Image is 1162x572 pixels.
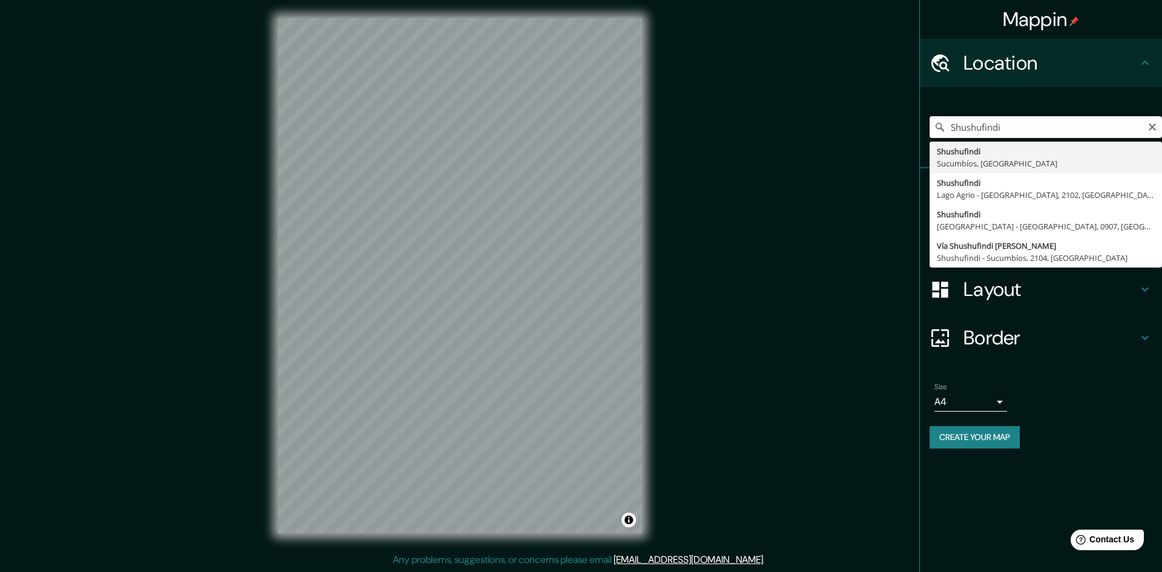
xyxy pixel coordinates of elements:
[937,177,1155,189] div: Shushufindi
[622,513,636,527] button: Toggle attribution
[930,426,1020,449] button: Create your map
[920,265,1162,314] div: Layout
[937,157,1155,169] div: Sucumbíos, [GEOGRAPHIC_DATA]
[963,326,1138,350] h4: Border
[920,39,1162,87] div: Location
[765,553,767,567] div: .
[934,382,947,392] label: Size
[963,277,1138,301] h4: Layout
[934,392,1007,412] div: A4
[937,189,1155,201] div: Lago Agrio - [GEOGRAPHIC_DATA], 2102, [GEOGRAPHIC_DATA]
[963,51,1138,75] h4: Location
[937,252,1155,264] div: Shushufindi - Sucumbíos, 2104, [GEOGRAPHIC_DATA]
[1003,7,1080,31] h4: Mappin
[278,18,642,533] canvas: Map
[920,168,1162,217] div: Pins
[920,314,1162,362] div: Border
[767,553,769,567] div: .
[614,553,763,566] a: [EMAIL_ADDRESS][DOMAIN_NAME]
[920,217,1162,265] div: Style
[937,208,1155,220] div: Shushufindi
[1054,525,1149,559] iframe: Help widget launcher
[1147,120,1157,132] button: Clear
[1069,16,1079,26] img: pin-icon.png
[930,116,1162,138] input: Pick your city or area
[393,553,765,567] p: Any problems, suggestions, or concerns please email .
[937,145,1155,157] div: Shushufindi
[937,220,1155,232] div: [GEOGRAPHIC_DATA] - [GEOGRAPHIC_DATA], 0907, [GEOGRAPHIC_DATA]
[937,240,1155,252] div: Vía Shushufindi [PERSON_NAME]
